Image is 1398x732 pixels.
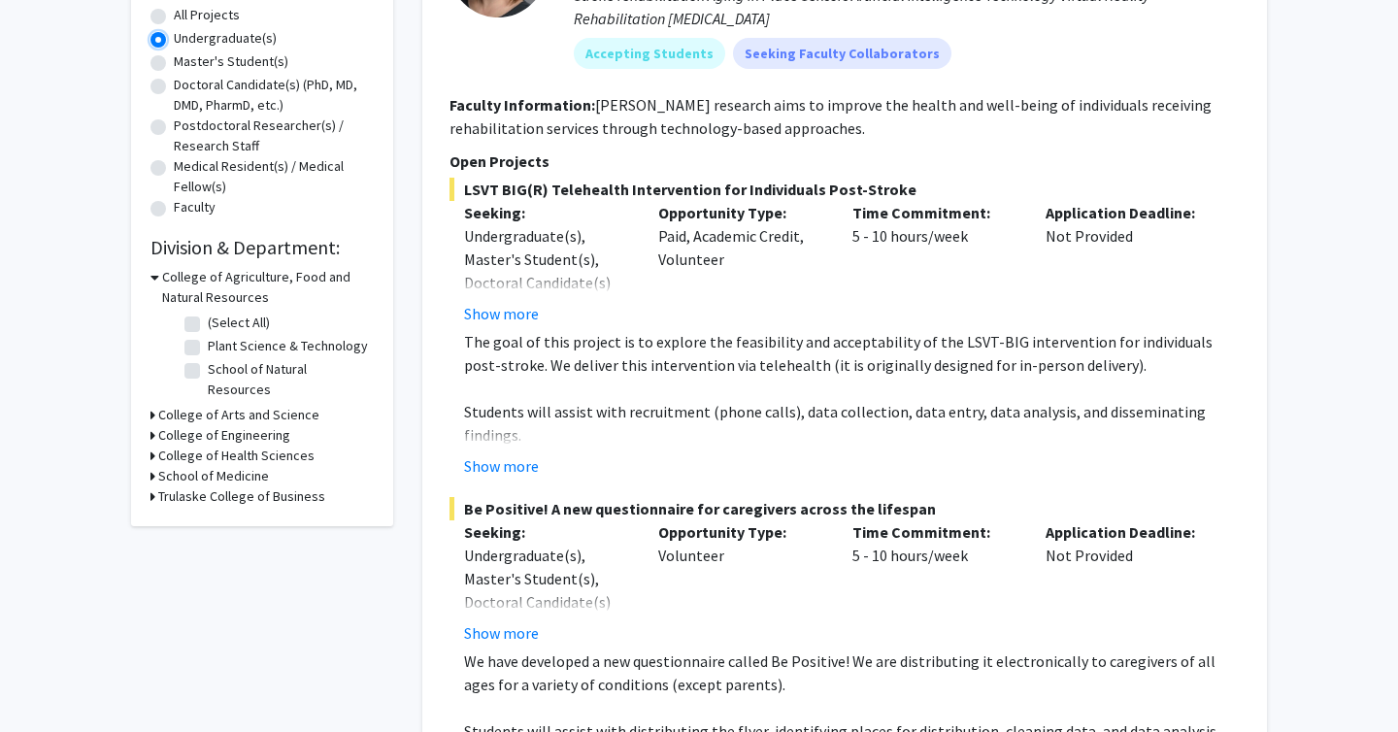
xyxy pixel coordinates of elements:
[449,95,1212,138] fg-read-more: [PERSON_NAME] research aims to improve the health and well-being of individuals receiving rehabil...
[574,38,725,69] mat-chip: Accepting Students
[644,520,838,645] div: Volunteer
[158,466,269,486] h3: School of Medicine
[158,405,319,425] h3: College of Arts and Science
[158,446,315,466] h3: College of Health Sciences
[464,520,629,544] p: Seeking:
[644,201,838,325] div: Paid, Academic Credit, Volunteer
[1046,201,1211,224] p: Application Deadline:
[1031,520,1225,645] div: Not Provided
[208,313,270,333] label: (Select All)
[838,201,1032,325] div: 5 - 10 hours/week
[174,75,374,116] label: Doctoral Candidate(s) (PhD, MD, DMD, PharmD, etc.)
[174,116,374,156] label: Postdoctoral Researcher(s) / Research Staff
[15,645,83,717] iframe: Chat
[174,51,288,72] label: Master's Student(s)
[852,520,1017,544] p: Time Commitment:
[658,201,823,224] p: Opportunity Type:
[158,486,325,507] h3: Trulaske College of Business
[464,544,629,730] div: Undergraduate(s), Master's Student(s), Doctoral Candidate(s) (PhD, MD, DMD, PharmD, etc.), Postdo...
[174,28,277,49] label: Undergraduate(s)
[464,454,539,478] button: Show more
[174,156,374,197] label: Medical Resident(s) / Medical Fellow(s)
[464,621,539,645] button: Show more
[658,520,823,544] p: Opportunity Type:
[852,201,1017,224] p: Time Commitment:
[1046,520,1211,544] p: Application Deadline:
[449,150,1240,173] p: Open Projects
[208,359,369,400] label: School of Natural Resources
[208,336,368,356] label: Plant Science & Technology
[464,400,1240,447] p: Students will assist with recruitment (phone calls), data collection, data entry, data analysis, ...
[162,267,374,308] h3: College of Agriculture, Food and Natural Resources
[838,520,1032,645] div: 5 - 10 hours/week
[158,425,290,446] h3: College of Engineering
[1031,201,1225,325] div: Not Provided
[464,224,629,411] div: Undergraduate(s), Master's Student(s), Doctoral Candidate(s) (PhD, MD, DMD, PharmD, etc.), Postdo...
[733,38,951,69] mat-chip: Seeking Faculty Collaborators
[449,95,595,115] b: Faculty Information:
[449,497,1240,520] span: Be Positive! A new questionnaire for caregivers across the lifespan
[174,5,240,25] label: All Projects
[174,197,216,217] label: Faculty
[449,178,1240,201] span: LSVT BIG(R) Telehealth Intervention for Individuals Post-Stroke
[464,302,539,325] button: Show more
[464,330,1240,377] p: The goal of this project is to explore the feasibility and acceptability of the LSVT-BIG interven...
[464,201,629,224] p: Seeking:
[150,236,374,259] h2: Division & Department:
[464,649,1240,696] p: We have developed a new questionnaire called Be Positive! We are distributing it electronically t...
